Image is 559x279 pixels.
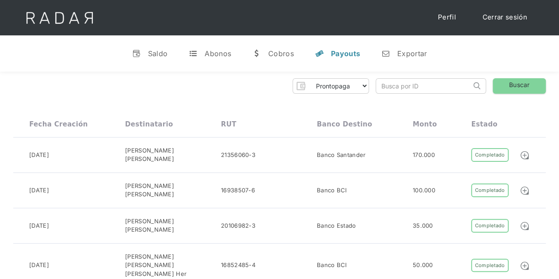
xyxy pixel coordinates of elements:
div: 21356060-3 [221,151,255,160]
a: Buscar [493,78,546,94]
div: 170.000 [413,151,435,160]
div: 100.000 [413,186,435,195]
div: [DATE] [29,222,49,230]
div: Banco Santander [317,151,366,160]
div: Payouts [331,49,360,58]
div: [DATE] [29,186,49,195]
input: Busca por ID [376,79,471,93]
div: [DATE] [29,261,49,270]
form: Form [293,78,369,94]
div: [PERSON_NAME] [PERSON_NAME] [125,146,221,164]
div: Completado [471,259,508,272]
img: Detalle [520,261,529,271]
div: 50.000 [413,261,433,270]
div: n [381,49,390,58]
div: 20106982-3 [221,222,255,230]
div: Cobros [268,49,294,58]
div: Banco BCI [317,186,347,195]
div: Abonos [205,49,231,58]
img: Detalle [520,221,529,231]
div: Banco destino [317,120,372,128]
div: RUT [221,120,236,128]
div: v [132,49,141,58]
div: 35.000 [413,222,433,230]
div: t [189,49,198,58]
div: Monto [413,120,437,128]
img: Detalle [520,150,529,160]
div: [PERSON_NAME] [PERSON_NAME] [125,217,221,234]
div: Fecha creación [29,120,88,128]
div: Estado [471,120,497,128]
div: Completado [471,148,508,162]
a: Cerrar sesión [474,9,536,26]
div: y [315,49,324,58]
div: [PERSON_NAME] [PERSON_NAME] [PERSON_NAME] Her [125,252,221,279]
div: Exportar [397,49,427,58]
div: Completado [471,219,508,233]
div: [PERSON_NAME] [PERSON_NAME] [125,182,221,199]
img: Detalle [520,186,529,195]
div: Banco BCI [317,261,347,270]
a: Perfil [429,9,465,26]
div: 16938507-6 [221,186,255,195]
div: Saldo [148,49,168,58]
div: Completado [471,183,508,197]
div: Destinatario [125,120,173,128]
div: [DATE] [29,151,49,160]
div: 16852485-4 [221,261,255,270]
div: w [252,49,261,58]
div: Banco Estado [317,222,356,230]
